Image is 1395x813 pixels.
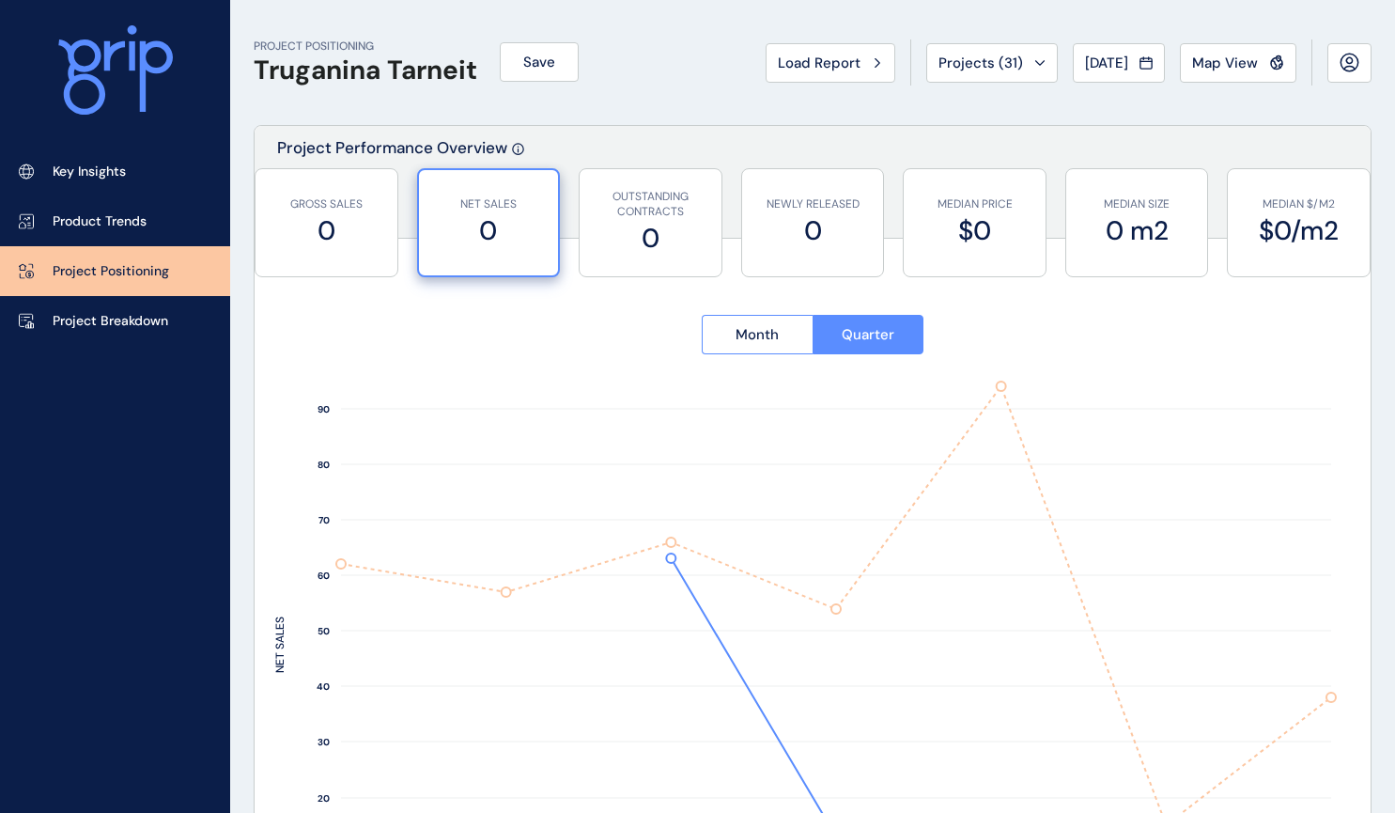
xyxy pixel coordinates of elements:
button: Load Report [766,43,895,83]
text: 50 [318,625,330,637]
span: Save [523,53,555,71]
span: [DATE] [1085,54,1128,72]
p: MEDIAN PRICE [913,196,1036,212]
p: Key Insights [53,163,126,181]
p: OUTSTANDING CONTRACTS [589,189,712,221]
span: Projects ( 31 ) [938,54,1023,72]
label: 0 [752,212,875,249]
label: 0 [265,212,388,249]
button: Quarter [813,315,924,354]
button: [DATE] [1073,43,1165,83]
label: 0 [589,220,712,257]
text: 80 [318,459,330,471]
p: MEDIAN $/M2 [1237,196,1360,212]
button: Projects (31) [926,43,1058,83]
text: 60 [318,570,330,582]
span: Load Report [778,54,860,72]
p: Project Breakdown [53,312,168,331]
button: Month [702,315,813,354]
button: Map View [1180,43,1296,83]
text: 70 [318,514,330,526]
p: PROJECT POSITIONING [254,39,477,55]
h1: Truganina Tarneit [254,55,477,86]
p: NET SALES [428,196,550,212]
span: Month [736,325,779,344]
label: 0 m2 [1076,212,1199,249]
button: Save [500,42,579,82]
text: NET SALES [272,617,287,673]
label: $0/m2 [1237,212,1360,249]
label: 0 [428,212,550,249]
p: NEWLY RELEASED [752,196,875,212]
p: Project Positioning [53,262,169,281]
text: 90 [318,403,330,415]
text: 20 [318,792,330,805]
text: 30 [318,736,330,748]
span: Map View [1192,54,1258,72]
p: GROSS SALES [265,196,388,212]
p: MEDIAN SIZE [1076,196,1199,212]
text: 40 [317,680,330,693]
span: Quarter [842,325,894,344]
label: $0 [913,212,1036,249]
p: Product Trends [53,212,147,231]
p: Project Performance Overview [277,137,507,238]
